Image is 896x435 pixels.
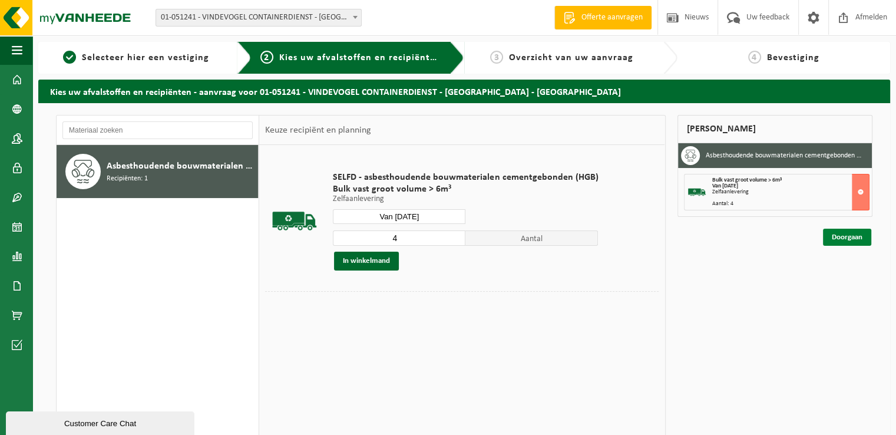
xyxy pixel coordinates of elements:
span: Recipiënten: 1 [107,173,148,184]
div: Aantal: 4 [712,201,869,207]
strong: Van [DATE] [712,183,738,189]
div: Zelfaanlevering [712,189,869,195]
span: 01-051241 - VINDEVOGEL CONTAINERDIENST - OUDENAARDE - OUDENAARDE [156,9,362,27]
div: [PERSON_NAME] [677,115,873,143]
span: Aantal [465,230,598,246]
span: Bulk vast groot volume > 6m³ [712,177,782,183]
span: 2 [260,51,273,64]
span: Selecteer hier een vestiging [82,53,209,62]
p: Zelfaanlevering [333,195,598,203]
input: Materiaal zoeken [62,121,253,139]
span: Kies uw afvalstoffen en recipiënten [279,53,441,62]
button: Asbesthoudende bouwmaterialen cementgebonden (hechtgebonden) Recipiënten: 1 [57,145,259,198]
a: Offerte aanvragen [554,6,652,29]
span: Bulk vast groot volume > 6m³ [333,183,598,195]
span: 3 [490,51,503,64]
iframe: chat widget [6,409,197,435]
span: Asbesthoudende bouwmaterialen cementgebonden (hechtgebonden) [107,159,255,173]
div: Keuze recipiënt en planning [259,116,377,145]
span: Overzicht van uw aanvraag [509,53,633,62]
button: In winkelmand [334,252,399,271]
h2: Kies uw afvalstoffen en recipiënten - aanvraag voor 01-051241 - VINDEVOGEL CONTAINERDIENST - [GEO... [38,80,890,103]
input: Selecteer datum [333,209,465,224]
span: 1 [63,51,76,64]
span: 01-051241 - VINDEVOGEL CONTAINERDIENST - OUDENAARDE - OUDENAARDE [156,9,361,26]
span: SELFD - asbesthoudende bouwmaterialen cementgebonden (HGB) [333,172,598,183]
a: Doorgaan [823,229,871,246]
span: 4 [748,51,761,64]
a: 1Selecteer hier een vestiging [44,51,228,65]
span: Offerte aanvragen [578,12,646,24]
span: Bevestiging [767,53,819,62]
h3: Asbesthoudende bouwmaterialen cementgebonden (hechtgebonden) [706,146,864,165]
